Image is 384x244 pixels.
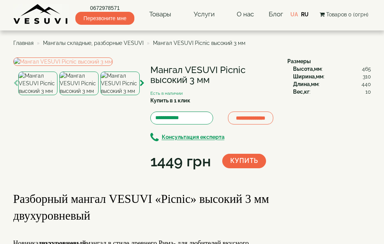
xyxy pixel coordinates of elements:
[13,4,69,25] img: Завод VESUVI
[13,40,33,46] a: Главная
[18,72,57,95] img: Мангал VESUVI Picnic высокий 3 мм
[75,4,134,12] a: 0672978571
[301,11,309,18] a: RU
[287,58,311,64] b: Размеры
[43,40,143,46] a: Мангалы складные, разборные VESUVI
[150,150,211,172] div: 1449 грн
[100,72,140,95] img: Мангал VESUVI Picnic высокий 3 мм
[363,73,371,80] span: 310
[186,6,222,23] a: Услуги
[362,65,371,73] span: 465
[293,66,322,72] b: Высота,мм
[13,57,113,66] img: Мангал VESUVI Picnic высокий 3 мм
[293,73,323,80] b: Ширина,мм
[290,11,298,18] a: UA
[142,6,179,23] a: Товары
[326,11,368,18] span: Товаров 0 (0грн)
[293,88,371,96] div: :
[293,89,309,95] b: Вес,кг
[269,10,283,18] a: Блог
[293,73,371,80] div: :
[153,40,245,46] span: Мангал VESUVI Picnic высокий 3 мм
[362,80,371,88] span: 440
[162,134,225,140] b: Консультация експерта
[293,80,371,88] div: :
[293,65,371,73] div: :
[150,65,276,85] h1: Мангал VESUVI Picnic высокий 3 мм
[13,192,269,222] span: Разборный мангал VESUVI «Picnic» высокий 3 мм двухуровневый
[293,81,319,87] b: Длина,мм
[75,12,134,25] span: Перезвоните мне
[317,10,371,19] button: Товаров 0 (0грн)
[365,88,371,96] span: 10
[59,72,99,95] img: Мангал VESUVI Picnic высокий 3 мм
[150,97,190,104] label: Купить в 1 клик
[150,91,183,96] small: Есть в наличии
[229,6,261,23] a: О нас
[222,154,266,168] button: Купить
